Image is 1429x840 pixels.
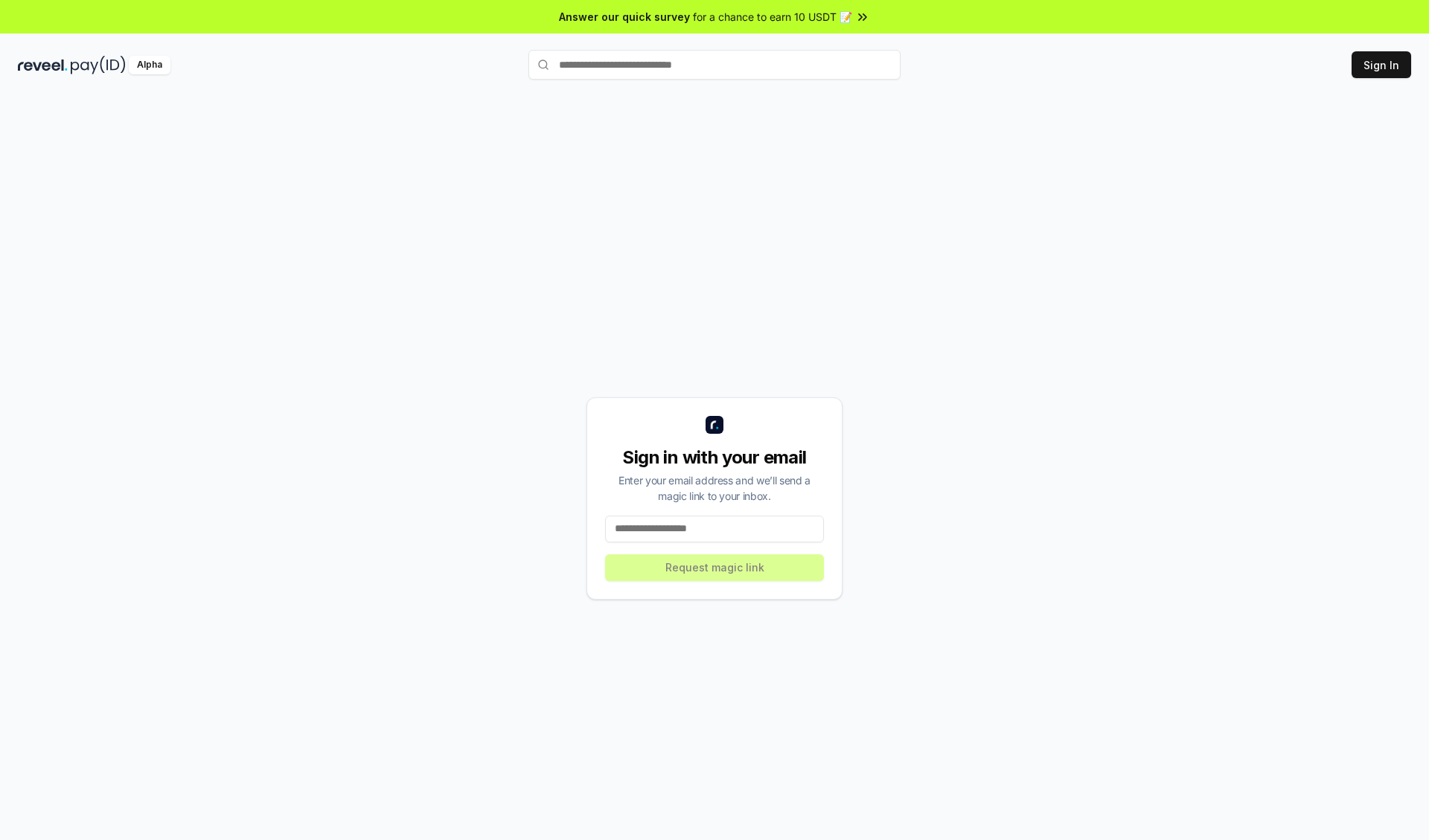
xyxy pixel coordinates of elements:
div: Sign in with your email [605,446,824,469]
img: pay_id [71,56,126,74]
span: for a chance to earn 10 USDT 📝 [693,9,852,25]
button: Sign In [1352,51,1411,78]
span: Answer our quick survey [559,9,690,25]
img: logo_small [706,416,723,434]
img: reveel_dark [18,56,68,74]
div: Enter your email address and we’ll send a magic link to your inbox. [605,472,824,504]
div: Alpha [129,56,170,74]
